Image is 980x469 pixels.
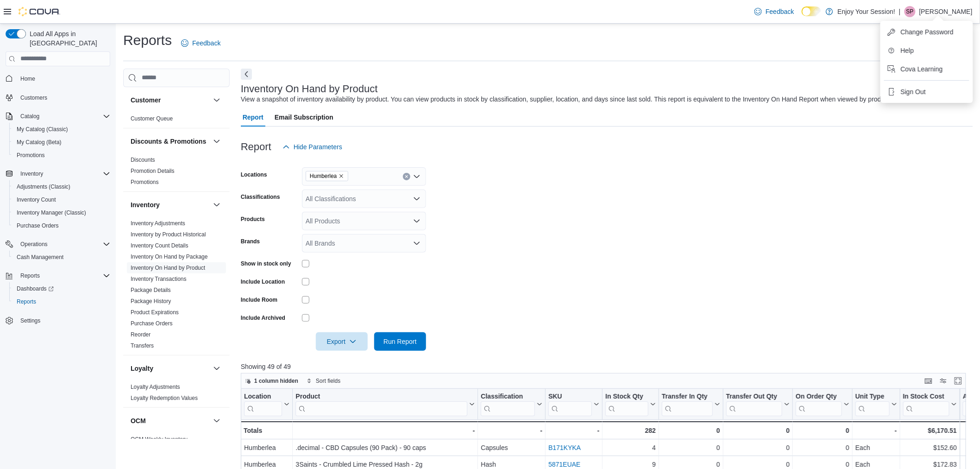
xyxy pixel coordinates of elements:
div: Customer [123,113,230,128]
label: Brands [241,238,260,245]
div: 0 [796,425,849,436]
span: Inventory Manager (Classic) [17,209,86,216]
a: Reports [13,296,40,307]
span: Export [321,332,362,351]
button: On Order Qty [796,392,849,416]
a: 5871EUAE [548,461,580,468]
img: Cova [19,7,60,16]
a: Promotions [131,179,159,185]
div: In Stock Qty [605,392,648,401]
button: Loyalty [211,363,222,374]
button: Inventory [211,199,222,210]
span: Customers [20,94,47,101]
button: Inventory [2,167,114,180]
a: Cash Management [13,252,67,263]
a: B171KYKA [548,444,581,451]
h3: Inventory On Hand by Product [241,83,378,95]
button: Home [2,72,114,85]
button: Customer [211,95,222,106]
div: Loyalty [123,381,230,407]
div: On Order Qty [796,392,842,401]
div: Location [244,392,282,416]
a: Loyalty Adjustments [131,384,180,390]
span: Reorder [131,331,151,338]
div: Totals [244,425,289,436]
div: OCM [123,434,230,449]
button: Inventory [17,168,47,179]
button: Location [244,392,289,416]
button: Run Report [374,332,426,351]
span: 1 column hidden [254,377,298,385]
label: Products [241,215,265,223]
span: Package Details [131,286,171,294]
span: Run Report [383,337,417,346]
div: 0 [796,442,849,453]
span: Inventory On Hand by Product [131,264,205,272]
div: SKU [548,392,592,401]
span: Humberlea [310,171,337,181]
span: Promotions [13,150,110,161]
a: Inventory Transactions [131,276,187,282]
nav: Complex example [6,68,110,352]
button: Loyalty [131,364,209,373]
button: Reports [2,269,114,282]
span: Catalog [17,111,110,122]
button: Open list of options [413,173,421,180]
a: Feedback [177,34,224,52]
button: In Stock Cost [903,392,957,416]
button: Promotions [9,149,114,162]
span: Feedback [192,38,220,48]
button: SKU [548,392,599,416]
span: Cash Management [17,254,63,261]
a: Dashboards [9,282,114,295]
span: Adjustments (Classic) [13,181,110,192]
span: Help [901,46,914,55]
a: Feedback [751,2,798,21]
span: Home [17,73,110,84]
button: Remove Humberlea from selection in this group [339,173,344,179]
span: Purchase Orders [131,320,173,327]
button: Transfer In Qty [662,392,720,416]
label: Locations [241,171,267,178]
a: Inventory Count [13,194,60,205]
div: $152.60 [903,442,957,453]
div: 0 [662,442,720,453]
button: Cova Learning [884,62,969,76]
button: Inventory [131,200,209,209]
div: - [295,425,475,436]
span: Operations [20,241,48,248]
button: Reports [9,295,114,308]
button: Inventory Manager (Classic) [9,206,114,219]
button: Catalog [17,111,43,122]
span: Promotions [131,178,159,186]
span: OCM Weekly Inventory [131,436,188,443]
div: Each [855,442,897,453]
span: Promotions [17,152,45,159]
span: My Catalog (Classic) [17,126,68,133]
span: Sort fields [316,377,340,385]
h3: Inventory [131,200,160,209]
p: [PERSON_NAME] [919,6,973,17]
button: Next [241,69,252,80]
span: Inventory Manager (Classic) [13,207,110,218]
span: Settings [20,317,40,324]
span: Inventory Count [17,196,56,203]
a: Customer Queue [131,115,173,122]
div: - [855,425,897,436]
a: My Catalog (Classic) [13,124,72,135]
span: Inventory On Hand by Package [131,253,208,260]
button: Enter fullscreen [953,375,964,387]
input: Dark Mode [802,6,821,16]
span: Catalog [20,113,39,120]
span: Dashboards [17,285,54,292]
button: Export [316,332,368,351]
a: My Catalog (Beta) [13,137,65,148]
div: SKU URL [548,392,592,416]
div: 0 [726,442,790,453]
button: Open list of options [413,195,421,203]
div: - [548,425,599,436]
label: Show in stock only [241,260,291,267]
h3: OCM [131,416,146,425]
span: Feedback [766,7,794,16]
